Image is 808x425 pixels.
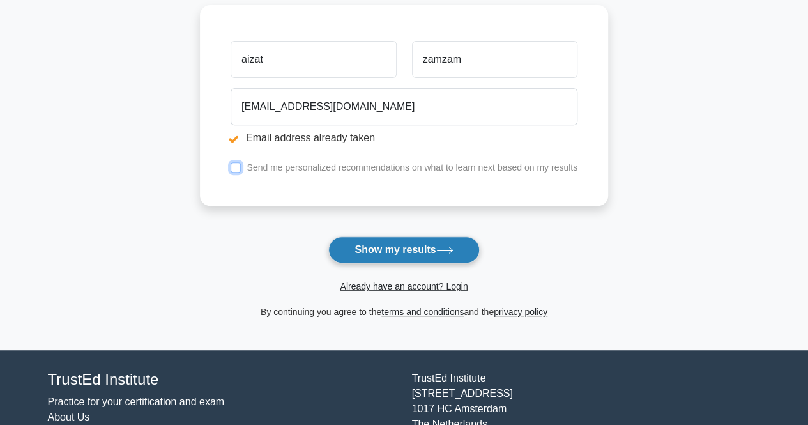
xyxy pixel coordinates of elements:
[381,307,464,317] a: terms and conditions
[231,130,577,146] li: Email address already taken
[192,304,616,320] div: By continuing you agree to the and the
[412,41,577,78] input: Last name
[231,41,396,78] input: First name
[231,88,577,125] input: Email
[247,162,577,173] label: Send me personalized recommendations on what to learn next based on my results
[340,281,468,291] a: Already have an account? Login
[48,412,90,422] a: About Us
[48,371,397,389] h4: TrustEd Institute
[328,236,479,263] button: Show my results
[494,307,547,317] a: privacy policy
[48,396,225,407] a: Practice for your certification and exam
